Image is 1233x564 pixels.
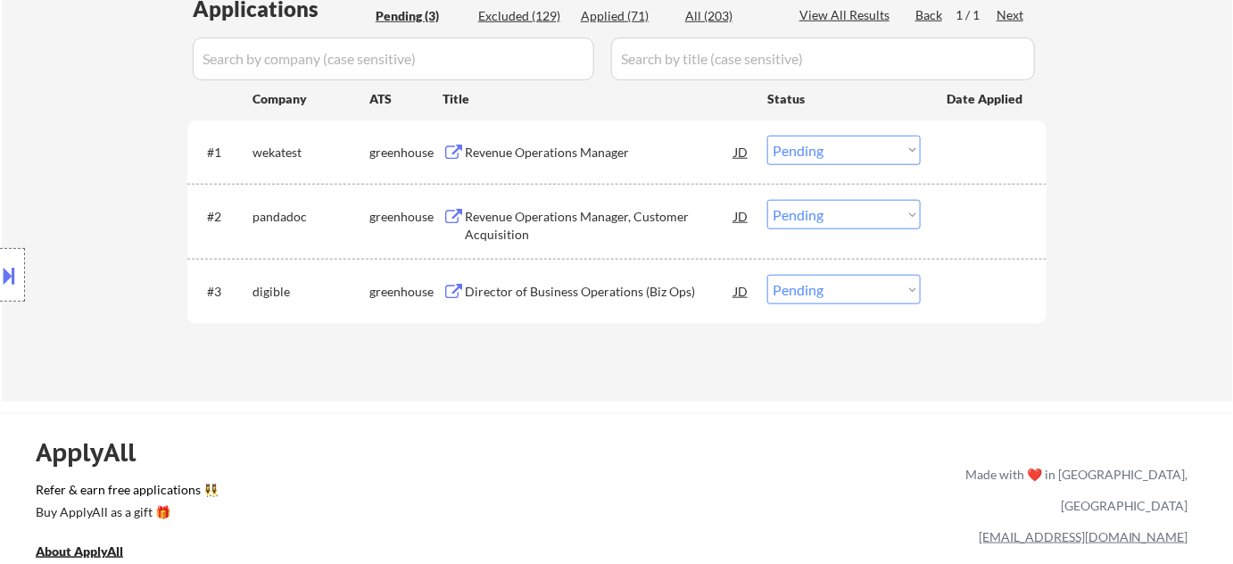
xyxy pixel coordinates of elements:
div: Excluded (129) [478,7,567,25]
div: View All Results [799,6,895,24]
input: Search by title (case sensitive) [611,37,1035,80]
div: Revenue Operations Manager [465,144,734,162]
a: Buy ApplyAll as a gift 🎁 [36,502,214,525]
div: Director of Business Operations (Biz Ops) [465,283,734,301]
div: JD [732,136,750,168]
div: Buy ApplyAll as a gift 🎁 [36,506,214,518]
div: Back [915,6,944,24]
div: Next [997,6,1025,24]
input: Search by company (case sensitive) [193,37,594,80]
a: [EMAIL_ADDRESS][DOMAIN_NAME] [979,529,1188,544]
div: Company [252,90,369,108]
div: Title [443,90,750,108]
div: ATS [369,90,443,108]
div: Status [767,82,921,114]
a: About ApplyAll [36,542,148,564]
div: Revenue Operations Manager, Customer Acquisition [465,208,734,243]
div: Date Applied [947,90,1025,108]
div: JD [732,275,750,307]
div: Applied (71) [581,7,670,25]
a: Refer & earn free applications 👯‍♀️ [36,484,592,502]
div: greenhouse [369,144,443,162]
div: Pending (3) [376,7,465,25]
div: Made with ❤️ in [GEOGRAPHIC_DATA], [GEOGRAPHIC_DATA] [958,459,1188,521]
div: ApplyAll [36,437,156,468]
div: 1 / 1 [956,6,997,24]
div: greenhouse [369,208,443,226]
div: JD [732,200,750,232]
div: greenhouse [369,283,443,301]
div: All (203) [685,7,774,25]
u: About ApplyAll [36,543,123,559]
